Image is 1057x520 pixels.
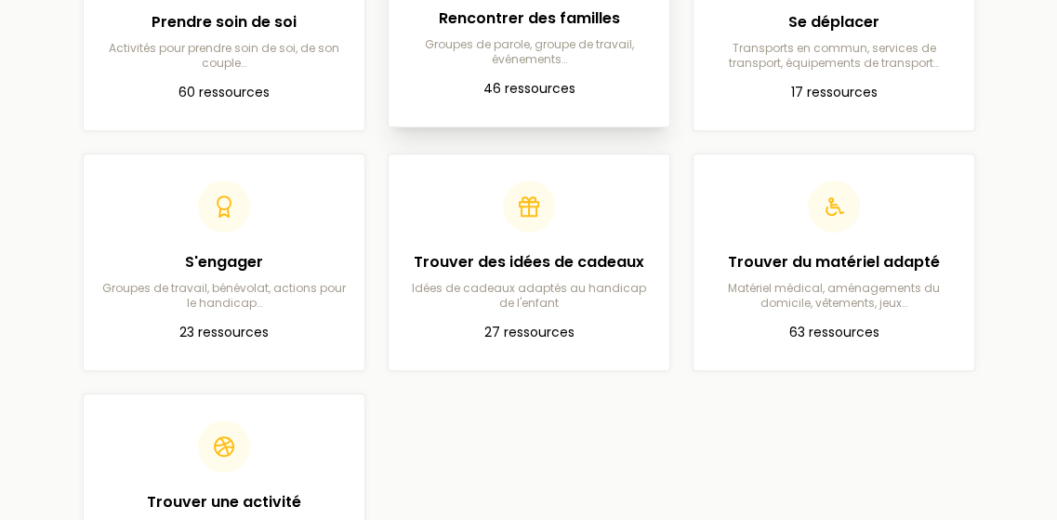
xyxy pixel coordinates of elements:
h2: Se déplacer [708,11,959,33]
p: Activités pour prendre soin de soi, de son couple… [99,41,350,71]
a: Trouver du matériel adaptéMatériel médical, aménagements du domicile, vêtements, jeux…63 ressources [693,153,975,371]
p: Transports en commun, services de transport, équipements de transport… [708,41,959,71]
h2: Trouver du matériel adapté [708,251,959,273]
p: 63 ressources [708,322,959,344]
p: Idées de cadeaux adaptés au handicap de l'enfant [403,281,654,311]
p: Groupes de parole, groupe de travail, événements… [403,37,654,67]
h2: Rencontrer des familles [403,7,654,30]
p: 46 ressources [403,78,654,100]
a: Trouver des idées de cadeauxIdées de cadeaux adaptés au handicap de l'enfant27 ressources [388,153,670,371]
h2: Trouver une activité [99,491,350,513]
p: 23 ressources [99,322,350,344]
p: 27 ressources [403,322,654,344]
p: Groupes de travail, bénévolat, actions pour le handicap… [99,281,350,311]
p: Matériel médical, aménagements du domicile, vêtements, jeux… [708,281,959,311]
h2: Prendre soin de soi [99,11,350,33]
a: S'engagerGroupes de travail, bénévolat, actions pour le handicap…23 ressources [83,153,365,371]
h2: Trouver des idées de cadeaux [403,251,654,273]
h2: S'engager [99,251,350,273]
p: 17 ressources [708,82,959,104]
p: 60 ressources [99,82,350,104]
